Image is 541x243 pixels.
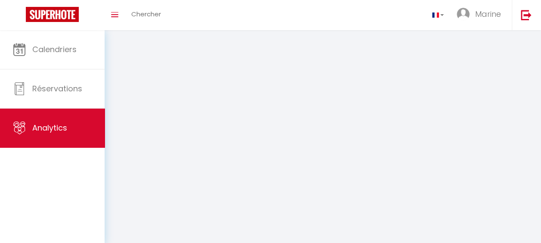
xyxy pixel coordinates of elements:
span: Marine [475,9,501,19]
span: Chercher [131,9,161,19]
span: Analytics [32,122,67,133]
button: Ouvrir le widget de chat LiveChat [7,3,33,29]
img: logout [521,9,532,20]
img: ... [457,8,470,21]
img: Super Booking [26,7,79,22]
span: Calendriers [32,44,77,55]
span: Réservations [32,83,82,94]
